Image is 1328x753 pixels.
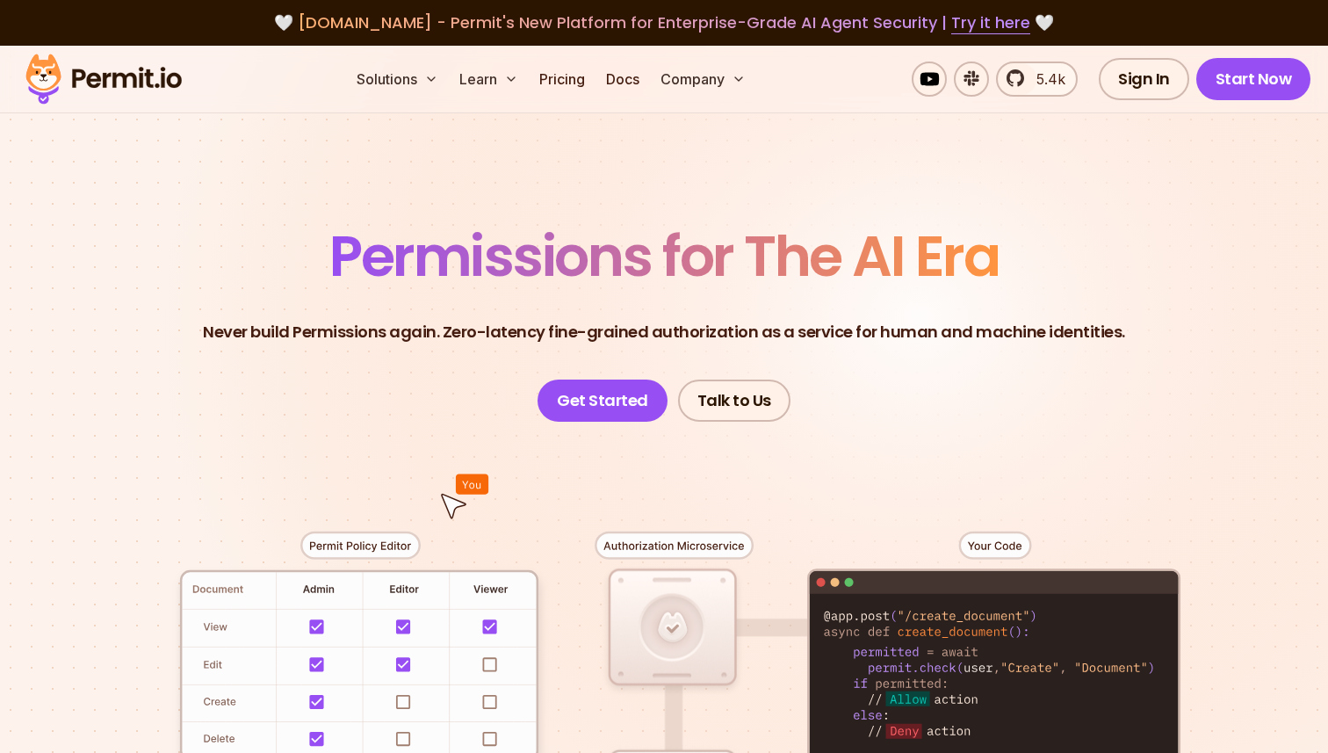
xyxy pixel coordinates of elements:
a: Sign In [1099,58,1189,100]
span: 5.4k [1026,69,1065,90]
span: Permissions for The AI Era [329,217,999,295]
img: Permit logo [18,49,190,109]
button: Company [653,62,753,97]
a: Try it here [951,11,1030,34]
a: Get Started [538,380,668,422]
a: Pricing [532,62,592,97]
a: Start Now [1196,58,1311,100]
a: Talk to Us [678,380,790,422]
button: Solutions [350,62,445,97]
span: [DOMAIN_NAME] - Permit's New Platform for Enterprise-Grade AI Agent Security | [298,11,1030,33]
div: 🤍 🤍 [42,11,1286,35]
p: Never build Permissions again. Zero-latency fine-grained authorization as a service for human and... [203,320,1125,344]
a: 5.4k [996,62,1078,97]
button: Learn [452,62,525,97]
a: Docs [599,62,646,97]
